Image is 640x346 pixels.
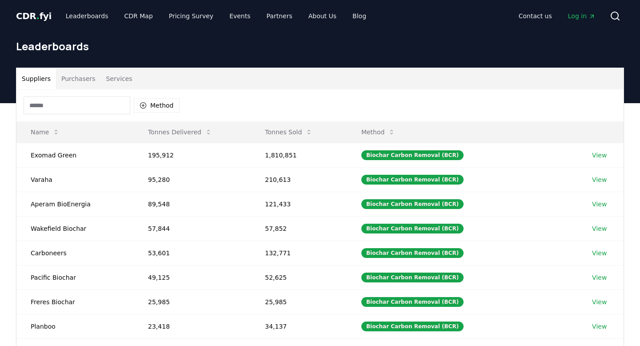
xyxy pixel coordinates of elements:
[59,8,116,24] a: Leaderboards
[592,273,607,282] a: View
[16,241,134,265] td: Carboneers
[251,143,347,167] td: 1,810,851
[251,192,347,216] td: 121,433
[134,241,251,265] td: 53,601
[251,167,347,192] td: 210,613
[162,8,220,24] a: Pricing Survey
[561,8,603,24] a: Log in
[592,224,607,233] a: View
[141,123,219,141] button: Tonnes Delivered
[134,192,251,216] td: 89,548
[117,8,160,24] a: CDR Map
[345,8,373,24] a: Blog
[134,314,251,338] td: 23,418
[134,167,251,192] td: 95,280
[260,8,300,24] a: Partners
[134,265,251,290] td: 49,125
[301,8,344,24] a: About Us
[361,248,464,258] div: Biochar Carbon Removal (BCR)
[592,151,607,160] a: View
[134,290,251,314] td: 25,985
[512,8,559,24] a: Contact us
[251,241,347,265] td: 132,771
[258,123,320,141] button: Tonnes Sold
[251,314,347,338] td: 34,137
[16,216,134,241] td: Wakefield Biochar
[16,192,134,216] td: Aperam BioEnergia
[222,8,257,24] a: Events
[16,11,52,21] span: CDR fyi
[512,8,603,24] nav: Main
[16,68,56,89] button: Suppliers
[16,143,134,167] td: Exomad Green
[592,322,607,331] a: View
[56,68,101,89] button: Purchasers
[134,98,180,113] button: Method
[251,290,347,314] td: 25,985
[361,199,464,209] div: Biochar Carbon Removal (BCR)
[592,249,607,257] a: View
[251,216,347,241] td: 57,852
[568,12,596,20] span: Log in
[361,175,464,185] div: Biochar Carbon Removal (BCR)
[16,314,134,338] td: Planboo
[16,39,624,53] h1: Leaderboards
[24,123,67,141] button: Name
[592,200,607,209] a: View
[361,322,464,331] div: Biochar Carbon Removal (BCR)
[59,8,373,24] nav: Main
[16,10,52,22] a: CDR.fyi
[354,123,403,141] button: Method
[592,298,607,306] a: View
[361,150,464,160] div: Biochar Carbon Removal (BCR)
[361,273,464,282] div: Biochar Carbon Removal (BCR)
[101,68,138,89] button: Services
[36,11,40,21] span: .
[134,216,251,241] td: 57,844
[16,167,134,192] td: Varaha
[16,290,134,314] td: Freres Biochar
[134,143,251,167] td: 195,912
[361,297,464,307] div: Biochar Carbon Removal (BCR)
[592,175,607,184] a: View
[251,265,347,290] td: 52,625
[361,224,464,233] div: Biochar Carbon Removal (BCR)
[16,265,134,290] td: Pacific Biochar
